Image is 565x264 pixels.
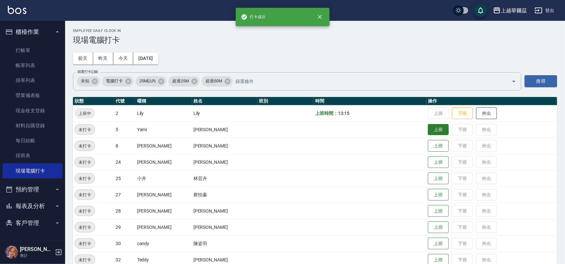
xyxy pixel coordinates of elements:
th: 操作 [426,97,557,105]
button: close [313,10,327,24]
td: 29 [114,219,135,235]
div: 未知 [77,76,100,87]
span: 未知 [77,78,93,84]
button: 報表及分析 [3,198,63,215]
img: Logo [8,6,26,14]
div: 超過25M [168,76,200,87]
td: 28 [114,203,135,219]
td: 24 [114,154,135,170]
button: 前天 [73,52,93,64]
input: 篩選條件 [234,76,500,87]
td: Lily [192,105,257,121]
td: Lily [135,105,192,121]
span: 未打卡 [75,191,95,198]
h2: Employee Daily Clock In [73,29,557,33]
div: 超過50M [202,76,233,87]
div: 25M以內 [135,76,167,87]
span: 未打卡 [75,240,95,247]
span: 未打卡 [75,175,95,182]
button: 上班 [428,189,449,201]
h5: [PERSON_NAME] [20,246,53,253]
span: 超過25M [168,78,193,84]
p: 會計 [20,253,53,258]
th: 班別 [257,97,314,105]
th: 姓名 [192,97,257,105]
div: 電腦打卡 [102,76,134,87]
button: Open [509,76,519,87]
button: 外出 [476,107,497,119]
a: 現金收支登錄 [3,103,63,118]
span: 未打卡 [75,208,95,215]
button: 上班 [428,221,449,233]
button: [DATE] [133,52,158,64]
td: 小卉 [135,170,192,187]
button: 上班 [428,205,449,217]
td: 陳姿羽 [192,235,257,252]
div: 上越華爾茲 [501,7,527,15]
button: 上班 [428,173,449,185]
button: 預約管理 [3,181,63,198]
img: Person [5,246,18,259]
td: [PERSON_NAME] [135,187,192,203]
td: [PERSON_NAME] [192,138,257,154]
a: 每日結帳 [3,133,63,148]
td: Yami [135,121,192,138]
td: [PERSON_NAME] [192,203,257,219]
button: 下班 [452,107,473,119]
span: 未打卡 [75,143,95,149]
td: [PERSON_NAME] [192,121,257,138]
button: 上班 [428,140,449,152]
th: 代號 [114,97,135,105]
label: 篩選打卡記錄 [78,69,98,74]
a: 掛單列表 [3,73,63,88]
td: [PERSON_NAME] [135,138,192,154]
td: [PERSON_NAME] [135,154,192,170]
span: 25M以內 [135,78,160,84]
h3: 現場電腦打卡 [73,35,557,45]
td: 25 [114,170,135,187]
td: 30 [114,235,135,252]
span: 13:15 [338,111,349,116]
th: 狀態 [73,97,114,105]
td: 8 [114,138,135,154]
button: 登出 [532,5,557,17]
td: 林芸卉 [192,170,257,187]
td: 2 [114,105,135,121]
span: 打卡成功 [241,14,266,20]
a: 打帳單 [3,43,63,58]
td: [PERSON_NAME] [192,219,257,235]
button: 上越華爾茲 [490,4,530,17]
td: [PERSON_NAME] [135,219,192,235]
button: 上班 [428,238,449,250]
span: 超過50M [202,78,226,84]
button: 搜尋 [525,75,557,87]
button: 昨天 [93,52,113,64]
button: 今天 [113,52,134,64]
th: 時間 [314,97,426,105]
a: 材料自購登錄 [3,118,63,133]
span: 未打卡 [75,159,95,166]
span: 電腦打卡 [102,78,127,84]
button: 上班 [428,124,449,135]
button: 櫃檯作業 [3,23,63,40]
button: 上班 [428,156,449,168]
td: 蔡怡蓁 [192,187,257,203]
span: 上班中 [75,110,95,117]
td: [PERSON_NAME] [192,154,257,170]
button: save [474,4,487,17]
td: 5 [114,121,135,138]
button: 客戶管理 [3,215,63,231]
a: 現場電腦打卡 [3,163,63,178]
span: 未打卡 [75,126,95,133]
a: 帳單列表 [3,58,63,73]
span: 未打卡 [75,257,95,263]
a: 營業儀表板 [3,88,63,103]
td: [PERSON_NAME] [135,203,192,219]
td: 27 [114,187,135,203]
th: 暱稱 [135,97,192,105]
b: 上班時間： [315,111,338,116]
span: 未打卡 [75,224,95,231]
a: 排班表 [3,148,63,163]
td: candy [135,235,192,252]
